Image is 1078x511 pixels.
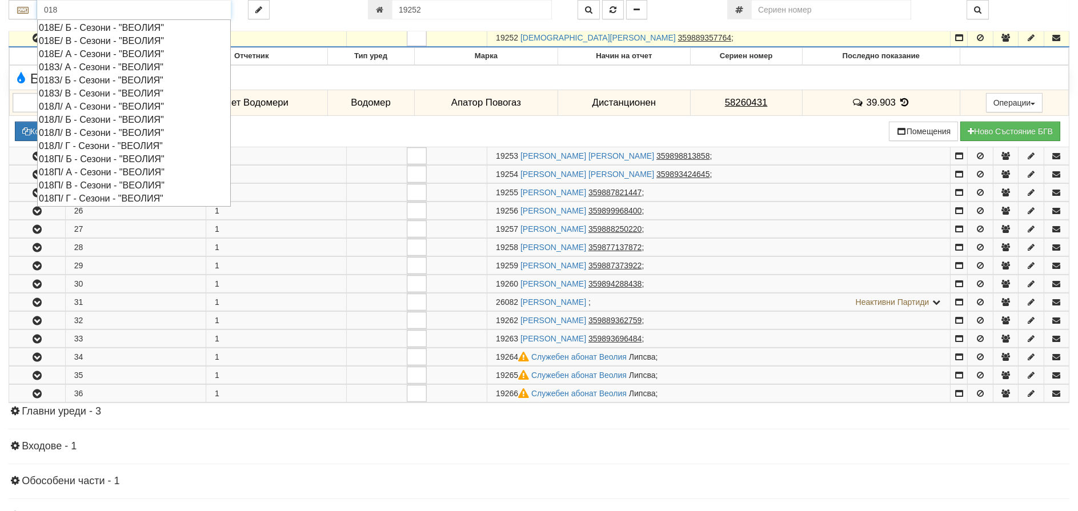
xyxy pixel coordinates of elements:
td: 29 [65,257,206,275]
th: Сериен номер [690,48,802,65]
span: Липсва [629,371,656,380]
tcxspan: Call 359899968400 via 3CX [588,206,642,215]
a: Служебен абонат Веолия [531,371,627,380]
a: [PERSON_NAME] [520,279,586,288]
td: 36 [65,385,206,403]
span: Партида № [496,243,518,252]
tcxspan: Call 359894288438 via 3CX [588,279,642,288]
td: ; [487,348,951,366]
td: 1 [206,257,346,275]
td: 1 [206,147,346,165]
tcxspan: Call 359898813858 via 3CX [656,151,710,160]
th: Помещение [10,48,176,65]
td: ; [487,275,951,293]
span: Партида № [496,33,518,42]
span: История на показанията [899,97,911,108]
td: 1 [206,348,346,366]
div: 018Е/ А - Сезони - "ВЕОЛИЯ" [39,47,229,61]
span: Партида № [496,389,531,398]
a: Служебен абонат Веолия [531,352,627,361]
td: ; [487,29,951,47]
span: Партида № [496,334,518,343]
span: 39.903 [867,97,896,108]
div: 018З/ А - Сезони - "ВЕОЛИЯ" [39,61,229,74]
td: Апатор Повогаз [414,90,558,116]
th: Тип уред [327,48,414,65]
tcxspan: Call 359887373922 via 3CX [588,261,642,270]
td: 26 [65,202,206,220]
div: 018З/ Б - Сезони - "ВЕОЛИЯ" [39,74,229,87]
tcxspan: Call 58260431 via 3CX [725,97,768,108]
td: 27 [65,220,206,238]
button: Операции [986,93,1043,112]
a: Служебен абонат Веолия [531,389,627,398]
span: Партида № [496,188,518,197]
div: 018П/ Г - Сезони - "ВЕОЛИЯ" [39,192,229,205]
div: 018П/ В - Сезони - "ВЕОЛИЯ" [39,179,229,192]
span: История на забележките [851,97,866,108]
div: 018Л/ В - Сезони - "ВЕОЛИЯ" [39,126,229,139]
h4: Обособени части - 1 [9,476,1069,487]
tcxspan: Call 359889357764 via 3CX [678,33,731,42]
span: Отчет Водомери [215,97,288,108]
a: [PERSON_NAME] [520,316,586,325]
span: Партида № [496,352,531,361]
td: ; [487,166,951,183]
td: 1 [206,385,346,403]
span: Липсва [629,352,656,361]
a: [PERSON_NAME] [520,188,586,197]
span: Партида № [496,316,518,325]
tcxspan: Call 359893424645 via 3CX [656,170,710,179]
span: Неактивни Партиди [856,297,929,307]
div: 018Л/ Г - Сезони - "ВЕОЛИЯ" [39,139,229,152]
td: 33 [65,330,206,348]
td: 1 [206,166,346,183]
h4: Главни уреди - 3 [9,406,1069,417]
span: Партида № [496,151,518,160]
a: [PERSON_NAME] [520,261,586,270]
td: 1 [206,202,346,220]
a: [PERSON_NAME] [520,206,586,215]
td: ; [487,330,951,348]
td: 1 [206,312,346,329]
span: Партида № [496,224,518,234]
span: Партида № [496,371,531,380]
span: Битово гореща вода [13,71,159,86]
div: 018П/ А - Сезони - "ВЕОЛИЯ" [39,166,229,179]
div: 018Е/ В - Сезони - "ВЕОЛИЯ" [39,34,229,47]
button: Констативни протоколи (2) [15,122,137,141]
td: 1 [206,220,346,238]
td: ; [487,257,951,275]
td: ; [487,220,951,238]
a: [PERSON_NAME] [520,334,586,343]
td: 1 [206,239,346,256]
div: 018З/ В - Сезони - "ВЕОЛИЯ" [39,87,229,100]
span: Партида № [496,279,518,288]
tcxspan: Call 359877137872 via 3CX [588,243,642,252]
td: 1 [206,330,346,348]
td: ; [487,202,951,220]
td: ; [487,184,951,202]
td: ; [487,367,951,384]
button: Помещения [889,122,959,141]
a: [PERSON_NAME] [PERSON_NAME] [520,170,654,179]
td: ; [487,385,951,403]
th: Последно показание [802,48,960,65]
div: 018Е/ Б - Сезони - "ВЕОЛИЯ" [39,21,229,34]
td: 1 [206,184,346,202]
span: Партида № [496,261,518,270]
td: ; [487,147,951,165]
td: 1 [206,293,346,311]
a: [PERSON_NAME] [PERSON_NAME] [520,151,654,160]
td: 34 [65,348,206,366]
td: ; [487,293,951,311]
tcxspan: Call 359887821447 via 3CX [588,188,642,197]
td: 35 [65,367,206,384]
td: Дистанционен [558,90,690,116]
div: 018П/ Б - Сезони - "ВЕОЛИЯ" [39,152,229,166]
a: [PERSON_NAME] [520,243,586,252]
a: [PERSON_NAME] [520,297,586,307]
td: 28 [65,239,206,256]
td: 1 [206,275,346,293]
span: Липсва [629,389,656,398]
